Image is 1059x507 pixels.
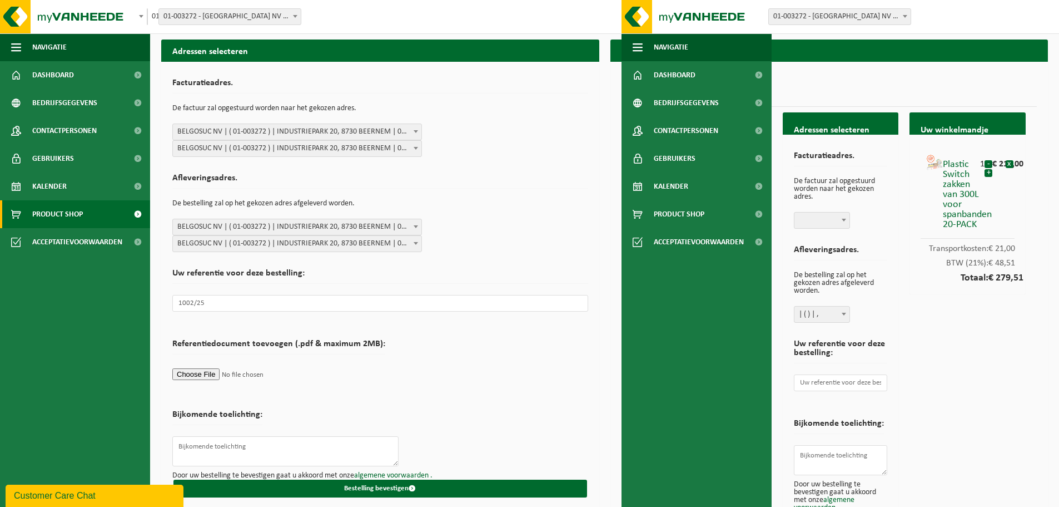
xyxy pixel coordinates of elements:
iframe: chat widget [6,483,186,507]
p: Door uw bestelling te bevestigen gaat u akkoord met onze [172,472,588,480]
h2: Adressen selecteren [783,118,899,143]
button: x [1006,160,1013,168]
span: BELGOSUC NV | ( 01-003272 ) | INDUSTRIEPARK 20, 8730 BEERNEM | 0442.350.187 [173,219,421,235]
img: 01-999953 [926,154,943,171]
h2: Facturatieadres. [172,78,588,93]
span: 01-003272 - BELGOSUC NV - BEERNEM [159,9,301,24]
span: BELGOSUC NV | ( 01-003272 ) | INDUSTRIEPARK 20, 8730 BEERNEM | 0442.350.187 [172,219,422,235]
span: Dashboard [654,61,695,89]
span: Dashboard [32,61,74,89]
span: BELGOSUC NV | ( 01-003272 ) | INDUSTRIEPARK 20, 8730 BEERNEM | 0442.350.187 [172,235,422,252]
span: Acceptatievoorwaarden [32,228,122,256]
a: Contactpersonen [622,117,772,145]
div: 1 [980,154,984,169]
button: Bestelling bevestigen [173,480,587,498]
h2: Afleveringsadres. [794,245,888,260]
button: + [985,169,992,177]
a: Bedrijfsgegevens [622,89,772,117]
span: Gebruikers [654,145,695,173]
span: BELGOSUC NV | ( 01-003272 ) | INDUSTRIEPARK 20, 8730 BEERNEM | 0442.350.187 [173,124,421,140]
p: De bestelling zal op het gekozen adres afgeleverd worden. [172,194,588,213]
span: 01-003272 - BELGOSUC NV - BEERNEM [147,9,163,24]
p: De factuur zal opgestuurd worden naar het gekozen adres. [794,172,888,206]
span: Bedrijfsgegevens [654,89,719,117]
span: BELGOSUC NV | ( 01-003272 ) | INDUSTRIEPARK 20, 8730 BEERNEM | 0442.350.187 [173,236,421,252]
span: 01-003272 - BELGOSUC NV - BEERNEM [147,8,148,25]
button: Navigatie [622,33,772,61]
button: - [985,160,992,168]
span: € 21,00 [988,244,1009,253]
span: Gebruikers [32,145,74,173]
h2: Bijkomende toelichting: [172,410,262,425]
div: € 210,00 [992,154,1005,169]
h2: Adressen selecteren [161,40,599,61]
span: 01-003272 - BELGOSUC NV - BEERNEM [158,8,301,25]
h2: Referentiedocument toevoegen (.pdf & maximum 2MB): [172,339,385,355]
h2: Uw winkelmandje [909,118,1026,143]
span: Acceptatievoorwaarden [654,228,744,256]
a: Gebruikers [622,145,772,173]
h2: Bijkomende toelichting: [794,419,884,434]
a: Dashboard [622,61,772,89]
span: Product Shop [654,200,704,228]
span: Contactpersonen [32,117,97,145]
span: Kalender [654,173,688,200]
h2: Afleveringsadres. [172,174,588,189]
a: Product Shop [622,200,772,228]
h2: Uw referentie voor deze bestelling: [794,339,888,363]
span: BELGOSUC NV | ( 01-003272 ) | INDUSTRIEPARK 20, 8730 BEERNEM | 0442.350.187 [172,124,422,140]
span: Navigatie [654,33,688,61]
h2: Facturatieadres. [794,151,888,166]
span: | ( ) | , [794,306,850,323]
a: Acceptatievoorwaarden [622,228,772,256]
span: Navigatie [32,33,67,61]
span: Bedrijfsgegevens [32,89,97,117]
a: Kalender [622,173,772,200]
div: Transportkosten: [921,239,1015,253]
h2: Uw referentie voor deze bestelling: [172,269,588,284]
span: € 48,51 [988,259,1009,268]
h2: Uw winkelmandje [610,40,1048,61]
span: | ( ) | , [794,307,849,322]
span: 01-003272 - BELGOSUC NV - BEERNEM [769,9,911,24]
span: Contactpersonen [654,117,718,145]
span: Kalender [32,173,67,200]
span: € 279,51 [988,273,1009,283]
div: BTW (21%): [921,253,1015,268]
a: algemene voorwaarden . [354,471,432,480]
span: Product Shop [32,200,83,228]
div: Totaal: [921,268,1015,283]
p: De bestelling zal op het gekozen adres afgeleverd worden. [794,266,888,301]
p: De factuur zal opgestuurd worden naar het gekozen adres. [172,99,588,118]
span: BELGOSUC NV | ( 01-003272 ) | INDUSTRIEPARK 20, 8730 BEERNEM | 0442.350.187 [173,141,421,156]
span: 01-003272 - BELGOSUC NV - BEERNEM [768,8,911,25]
div: Plastic Switch zakken van 300L voor spanbanden 20-PACK [943,154,980,230]
span: BELGOSUC NV | ( 01-003272 ) | INDUSTRIEPARK 20, 8730 BEERNEM | 0442.350.187 [172,140,422,157]
input: Uw referentie voor deze bestelling [172,295,588,312]
input: Uw referentie voor deze bestelling [794,375,888,391]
